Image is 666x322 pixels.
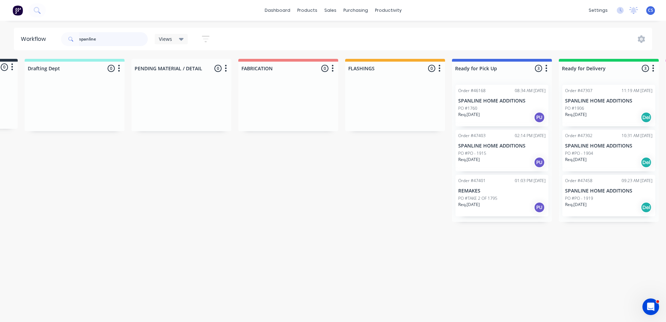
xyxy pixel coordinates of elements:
[562,130,655,171] div: Order #4730210:31 AM [DATE]SPANLINE HOME ADDITIONSPO #PO - 1904Req.[DATE]Del
[565,88,592,94] div: Order #47307
[565,202,587,208] p: Req. [DATE]
[565,98,652,104] p: SPANLINE HOME ADDITIONS
[458,143,546,149] p: SPANLINE HOME ADDITIONS
[585,5,611,16] div: settings
[159,35,172,43] span: Views
[565,111,587,118] p: Req. [DATE]
[641,157,652,168] div: Del
[515,88,546,94] div: 08:34 AM [DATE]
[648,7,653,14] span: CS
[12,5,23,16] img: Factory
[565,156,587,163] p: Req. [DATE]
[455,175,548,216] div: Order #4740101:03 PM [DATE]REMAKESPO #TAKE 2 OF 1795Req.[DATE]PU
[372,5,405,16] div: productivity
[458,178,486,184] div: Order #47401
[534,202,545,213] div: PU
[565,150,593,156] p: PO #PO - 1904
[261,5,294,16] a: dashboard
[642,298,659,315] iframe: Intercom live chat
[565,188,652,194] p: SPANLINE HOME ADDITIONS
[455,85,548,126] div: Order #4616808:34 AM [DATE]SPANLINE HOME ADDITIONSPO #1760Req.[DATE]PU
[622,88,652,94] div: 11:19 AM [DATE]
[21,35,49,43] div: Workflow
[565,133,592,139] div: Order #47302
[321,5,340,16] div: sales
[622,178,652,184] div: 09:23 AM [DATE]
[458,133,486,139] div: Order #47403
[565,195,593,202] p: PO #PO - 1919
[458,156,480,163] p: Req. [DATE]
[565,143,652,149] p: SPANLINE HOME ADDITIONS
[565,178,592,184] div: Order #47458
[458,105,477,111] p: PO #1760
[641,202,652,213] div: Del
[79,32,148,46] input: Search for orders...
[622,133,652,139] div: 10:31 AM [DATE]
[458,195,497,202] p: PO #TAKE 2 OF 1795
[534,112,545,123] div: PU
[458,202,480,208] p: Req. [DATE]
[340,5,372,16] div: purchasing
[562,175,655,216] div: Order #4745809:23 AM [DATE]SPANLINE HOME ADDITIONSPO #PO - 1919Req.[DATE]Del
[294,5,321,16] div: products
[458,150,486,156] p: PO #PO - 1915
[458,188,546,194] p: REMAKES
[562,85,655,126] div: Order #4730711:19 AM [DATE]SPANLINE HOME ADDITIONSPO #1906Req.[DATE]Del
[515,133,546,139] div: 02:14 PM [DATE]
[534,157,545,168] div: PU
[458,98,546,104] p: SPANLINE HOME ADDITIONS
[455,130,548,171] div: Order #4740302:14 PM [DATE]SPANLINE HOME ADDITIONSPO #PO - 1915Req.[DATE]PU
[515,178,546,184] div: 01:03 PM [DATE]
[565,105,584,111] p: PO #1906
[458,88,486,94] div: Order #46168
[458,111,480,118] p: Req. [DATE]
[641,112,652,123] div: Del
